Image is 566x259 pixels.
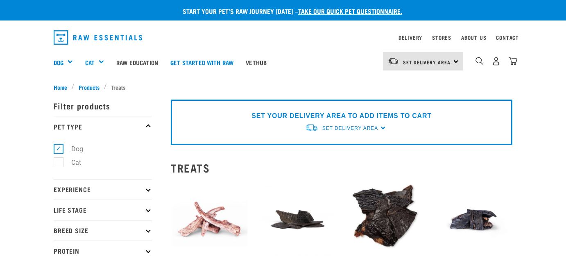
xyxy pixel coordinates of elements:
[47,27,519,48] nav: dropdown navigation
[492,57,500,66] img: user.png
[388,57,399,65] img: van-moving.png
[461,36,486,39] a: About Us
[509,57,517,66] img: home-icon@2x.png
[240,46,273,79] a: Vethub
[54,83,72,91] a: Home
[322,125,378,131] span: Set Delivery Area
[496,36,519,39] a: Contact
[54,179,152,200] p: Experience
[54,220,152,241] p: Breed Size
[54,95,152,116] p: Filter products
[54,200,152,220] p: Life Stage
[259,181,337,259] img: Beef Liver
[432,36,451,39] a: Stores
[58,157,84,168] label: Cat
[251,111,431,121] p: SET YOUR DELIVERY AREA TO ADD ITEMS TO CART
[305,123,318,132] img: van-moving.png
[54,116,152,136] p: Pet Type
[54,30,142,45] img: Raw Essentials Logo
[164,46,240,79] a: Get started with Raw
[110,46,164,79] a: Raw Education
[403,61,451,64] span: Set Delivery Area
[346,181,425,259] img: Beef Liver and Lamb Liver Treats
[75,83,104,91] a: Products
[54,83,67,91] span: Home
[398,36,422,39] a: Delivery
[475,57,483,65] img: home-icon-1@2x.png
[435,181,513,259] img: Goat Liver
[54,58,63,67] a: Dog
[54,83,512,91] nav: breadcrumbs
[79,83,100,91] span: Products
[171,181,249,259] img: FD Veal Tail White Background
[171,161,512,174] h2: Treats
[298,9,402,13] a: take our quick pet questionnaire.
[85,58,95,67] a: Cat
[58,144,86,154] label: Dog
